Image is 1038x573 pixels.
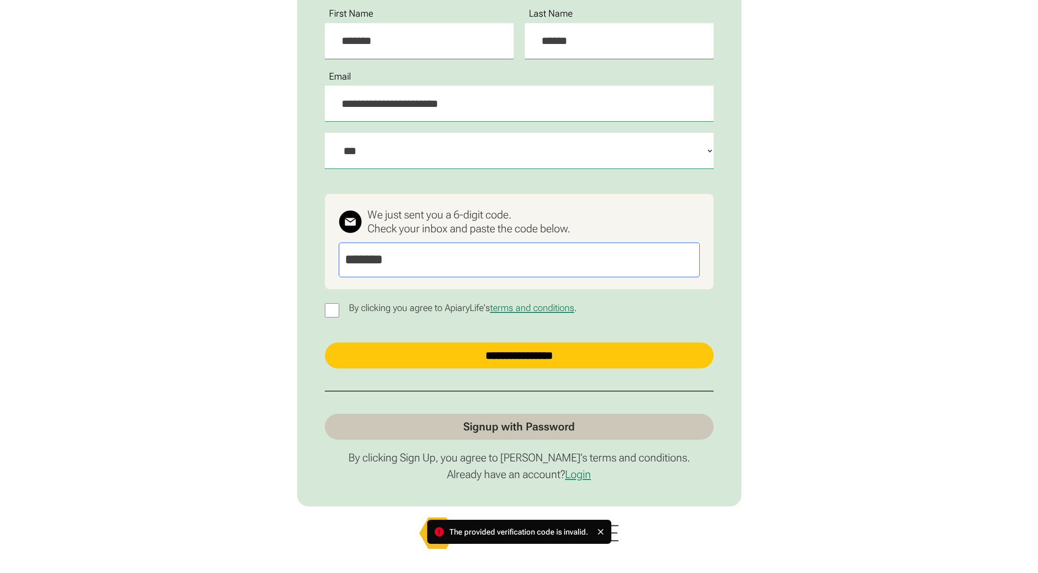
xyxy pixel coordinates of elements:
p: Already have an account? [325,467,714,481]
div: We just sent you a 6-digit code. Check your inbox and paste the code below. [367,208,570,236]
a: Login [565,468,591,481]
div: The provided verification code is invalid. [449,525,588,538]
a: terms and conditions [490,302,574,313]
label: Last Name [525,8,578,19]
p: By clicking you agree to ApiaryLife's . [345,303,582,313]
label: First Name [325,8,378,19]
p: By clicking Sign Up, you agree to [PERSON_NAME]’s terms and conditions. [325,451,714,465]
a: Signup with Password [325,414,714,440]
label: Email [325,71,356,82]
